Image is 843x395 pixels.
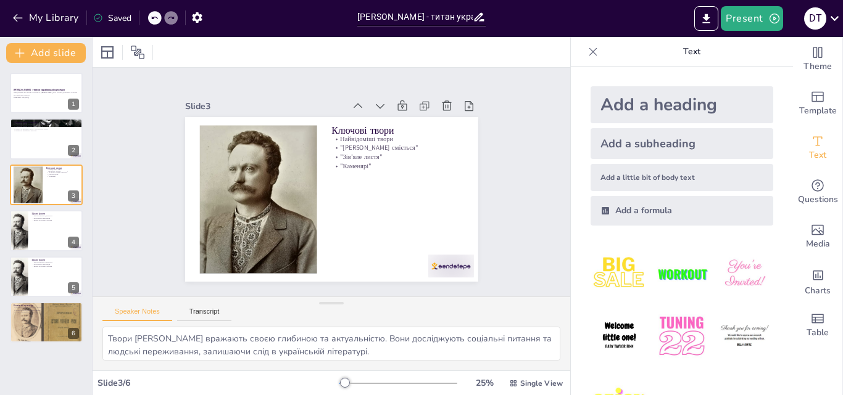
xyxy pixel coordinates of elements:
[591,164,773,191] div: Add a little bit of body text
[603,37,781,67] p: Text
[31,215,79,218] p: Багатогранність діяльності
[806,237,830,251] span: Media
[68,282,79,293] div: 5
[591,86,773,123] div: Add a heading
[46,171,79,173] p: "[PERSON_NAME] сміється"
[31,212,79,216] p: Цікаві факти
[520,378,563,388] span: Single View
[68,237,79,248] div: 4
[338,144,468,181] p: "[PERSON_NAME] сміється"
[799,104,837,118] span: Template
[98,377,339,389] div: Slide 3 / 6
[793,259,842,303] div: Add charts and graphs
[793,81,842,126] div: Add ready made slides
[716,307,773,365] img: 6.jpeg
[31,263,79,266] p: Заснування організацій
[14,120,79,124] p: Основні дати біографії
[793,303,842,348] div: Add a table
[14,306,79,309] p: Основоположник української літератури
[807,326,829,340] span: Table
[130,45,145,60] span: Position
[14,128,79,130] p: Освіта та активна участь у суспільному житті
[6,43,86,63] button: Add slide
[9,8,84,28] button: My Library
[10,302,83,343] div: 6
[591,307,648,365] img: 4.jpeg
[793,126,842,170] div: Add text boxes
[14,96,79,99] p: Generated with [URL]
[357,8,473,26] input: Insert title
[591,245,648,303] img: 1.jpeg
[716,245,773,303] img: 3.jpeg
[177,307,232,321] button: Transcript
[68,99,79,110] div: 1
[10,165,83,205] div: 3
[31,217,79,219] p: Заснування організацій
[46,166,79,170] p: Ключові твори
[46,176,79,178] p: "Каменярі"
[14,92,79,96] p: Повідомлення про життя та творчість [PERSON_NAME], його основні досягнення та вплив на українську...
[334,162,465,198] p: "Каменярі"
[31,261,79,263] p: Багатогранність діяльності
[31,265,79,267] p: Вплив на історію України
[10,73,83,113] div: 1
[804,6,826,31] button: D T
[93,12,131,24] div: Saved
[721,6,783,31] button: Present
[46,173,79,176] p: "Зів’яле листя"
[14,125,79,128] p: [PERSON_NAME] помер [DATE]
[102,307,172,321] button: Speaker Notes
[10,256,83,297] div: 5
[102,327,560,360] textarea: Твори [PERSON_NAME] вражають своєю глибиною та актуальністю. Вони досліджують соціальні питання т...
[793,170,842,214] div: Get real-time input from your audience
[653,245,710,303] img: 2.jpeg
[804,60,832,73] span: Theme
[591,196,773,226] div: Add a formula
[31,258,79,261] p: Цікаві факти
[14,123,79,125] p: [PERSON_NAME] народився [DEMOGRAPHIC_DATA]
[793,37,842,81] div: Change the overall theme
[203,71,362,116] div: Slide 3
[68,328,79,339] div: 6
[14,88,65,91] strong: [PERSON_NAME] - титан української культури
[68,145,79,156] div: 2
[470,377,499,389] div: 25 %
[339,136,470,172] p: Найвідоміші твори
[68,190,79,202] div: 3
[14,129,79,132] p: Вплив на українську культуру
[14,304,79,307] p: Вплив на культуру
[10,118,83,159] div: 2
[98,43,117,62] div: Layout
[591,128,773,159] div: Add a subheading
[798,193,838,206] span: Questions
[336,153,467,189] p: "Зів’яле листя"
[793,214,842,259] div: Add images, graphics, shapes or video
[14,309,79,311] p: Вплив на національну ідентичність
[46,169,79,171] p: Найвідоміші твори
[809,149,826,162] span: Text
[694,6,718,31] button: Export to PowerPoint
[805,284,831,298] span: Charts
[804,7,826,30] div: D T
[341,125,473,166] p: Ключові твори
[653,307,710,365] img: 5.jpeg
[14,311,79,314] p: Спадок для майбутніх поколінь
[31,219,79,222] p: Вплив на історію України
[10,210,83,251] div: 4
